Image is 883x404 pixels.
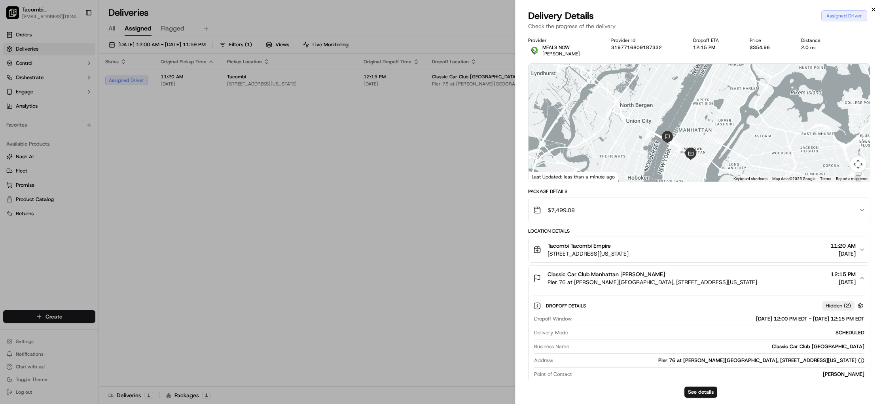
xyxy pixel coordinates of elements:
span: Delivery Details [528,9,594,22]
img: Nash [8,8,24,24]
span: Address [534,357,553,364]
span: [DATE] [831,278,856,286]
span: 12:15 PM [831,270,856,278]
a: 💻API Documentation [64,112,130,126]
button: Start new chat [135,78,144,87]
div: Start new chat [27,76,130,83]
button: Tacombi Tacombi Empire[STREET_ADDRESS][US_STATE]11:20 AM[DATE] [529,237,870,262]
div: Distance [801,37,839,44]
div: Provider Id [611,37,680,44]
div: Provider [528,37,599,44]
p: MEALS NOW [542,44,580,51]
div: [DATE] 12:00 PM EDT - [DATE] 12:15 PM EDT [575,315,864,322]
div: Last Updated: less than a minute ago [529,172,618,182]
span: [STREET_ADDRESS][US_STATE] [548,250,629,258]
div: $354.96 [750,44,788,51]
div: [PERSON_NAME] [575,371,864,378]
p: Check the progress of the delivery [528,22,870,30]
div: SCHEDULED [571,329,864,336]
span: Dropoff Details [546,303,587,309]
button: $7,499.08 [529,197,870,223]
a: Powered byPylon [56,134,96,140]
a: Open this area in Google Maps (opens a new window) [531,171,557,182]
div: 12:15 PM [693,44,737,51]
a: Report a map error [836,176,868,181]
div: Price [750,37,788,44]
input: Got a question? Start typing here... [21,51,142,59]
a: 📗Knowledge Base [5,112,64,126]
div: Package Details [528,188,870,195]
p: Welcome 👋 [8,32,144,44]
div: Location Details [528,228,870,234]
span: Delivery Mode [534,329,568,336]
span: Classic Car Club Manhattan [PERSON_NAME] [548,270,665,278]
span: [PERSON_NAME] [542,51,580,57]
span: API Documentation [75,115,127,123]
button: Hidden (2) [822,301,865,311]
span: Hidden ( 2 ) [826,302,851,309]
button: 3197716809187332 [611,44,662,51]
span: Knowledge Base [16,115,61,123]
div: Classic Car Club [GEOGRAPHIC_DATA] [572,343,864,350]
button: Keyboard shortcuts [733,176,767,182]
span: Business Name [534,343,569,350]
span: Pylon [79,134,96,140]
span: Point of Contact [534,371,572,378]
button: Classic Car Club Manhattan [PERSON_NAME]Pier 76 at [PERSON_NAME][GEOGRAPHIC_DATA], [STREET_ADDRES... [529,266,870,291]
div: Dropoff ETA [693,37,737,44]
img: Google [531,171,557,182]
div: 💻 [67,116,73,122]
span: [DATE] [830,250,856,258]
span: Dropoff Window [534,315,572,322]
span: Pier 76 at [PERSON_NAME][GEOGRAPHIC_DATA], [STREET_ADDRESS][US_STATE] [548,278,757,286]
button: Map camera controls [850,156,866,172]
div: 📗 [8,116,14,122]
span: Tacombi Tacombi Empire [548,242,611,250]
button: See details [684,387,717,398]
span: Map data ©2025 Google [772,176,815,181]
span: 11:20 AM [830,242,856,250]
div: Pier 76 at [PERSON_NAME][GEOGRAPHIC_DATA], [STREET_ADDRESS][US_STATE] [658,357,864,364]
div: 2.0 mi [801,44,839,51]
a: Terms (opens in new tab) [820,176,831,181]
img: 1736555255976-a54dd68f-1ca7-489b-9aae-adbdc363a1c4 [8,76,22,90]
span: $7,499.08 [548,206,575,214]
div: We're available if you need us! [27,83,100,90]
img: melas_now_logo.png [528,44,541,57]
